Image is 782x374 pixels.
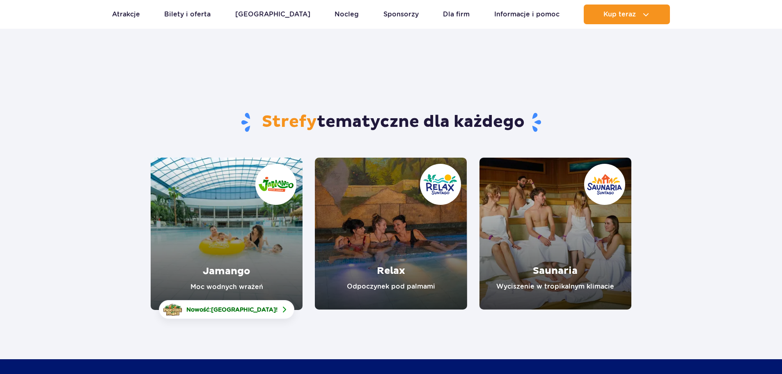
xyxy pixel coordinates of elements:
[479,158,631,310] a: Saunaria
[443,5,470,24] a: Dla firm
[211,306,276,313] span: [GEOGRAPHIC_DATA]
[335,5,359,24] a: Nocleg
[151,112,631,133] h1: tematyczne dla każdego
[159,300,294,319] a: Nowość:[GEOGRAPHIC_DATA]!
[262,112,317,132] span: Strefy
[112,5,140,24] a: Atrakcje
[315,158,467,310] a: Relax
[494,5,560,24] a: Informacje i pomoc
[584,5,670,24] button: Kup teraz
[164,5,211,24] a: Bilety i oferta
[383,5,419,24] a: Sponsorzy
[235,5,310,24] a: [GEOGRAPHIC_DATA]
[603,11,636,18] span: Kup teraz
[151,158,303,310] a: Jamango
[186,305,277,314] span: Nowość: !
